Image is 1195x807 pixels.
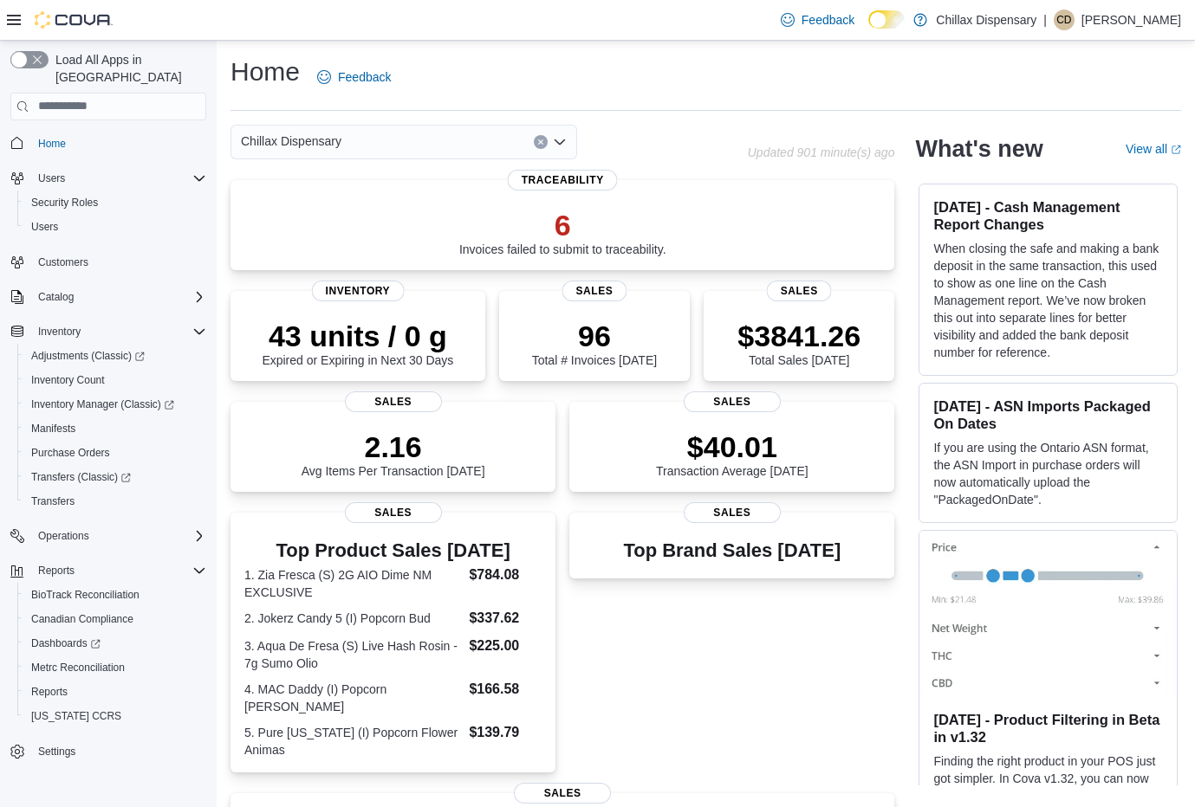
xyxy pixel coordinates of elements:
span: Sales [562,281,627,301]
span: Chillax Dispensary [241,131,341,152]
button: Customers [3,249,213,274]
button: Catalog [31,287,81,307]
span: Sales [345,502,442,523]
span: Settings [31,740,206,762]
p: When closing the safe and making a bank deposit in the same transaction, this used to show as one... [933,240,1163,361]
div: Invoices failed to submit to traceability. [459,208,666,256]
span: Sales [345,391,442,412]
h3: Top Brand Sales [DATE] [623,540,841,561]
p: Chillax Dispensary [936,10,1036,30]
span: Catalog [31,287,206,307]
a: Settings [31,741,82,762]
button: Inventory Count [17,368,213,392]
button: Users [3,166,213,190]
button: Metrc Reconciliation [17,655,213,680]
a: Dashboards [17,631,213,655]
dt: 4. MAC Daddy (I) Popcorn [PERSON_NAME] [244,681,462,715]
span: Adjustments (Classic) [31,349,145,363]
span: BioTrack Reconciliation [31,588,140,602]
p: 43 units / 0 g [262,319,453,353]
span: Sales [514,783,611,804]
button: Reports [31,560,81,581]
div: Total # Invoices [DATE] [532,319,657,367]
span: Manifests [31,422,75,436]
p: If you are using the Ontario ASN format, the ASN Import in purchase orders will now automatically... [933,439,1163,508]
a: Customers [31,252,95,273]
p: Updated 901 minute(s) ago [748,145,895,159]
p: 96 [532,319,657,353]
button: Settings [3,739,213,764]
dt: 1. Zia Fresca (S) 2G AIO Dime NM EXCLUSIVE [244,566,462,601]
span: Transfers [31,494,75,508]
a: Users [24,216,65,237]
button: Home [3,131,213,156]
button: Operations [31,526,96,546]
span: Dashboards [31,636,101,650]
span: Dashboards [24,633,206,654]
span: BioTrack Reconciliation [24,584,206,605]
a: Inventory Manager (Classic) [24,394,181,415]
span: Reports [24,681,206,702]
span: Adjustments (Classic) [24,345,206,366]
span: Inventory [312,281,405,301]
span: Users [31,168,206,189]
span: Purchase Orders [24,442,206,463]
span: Reports [31,560,206,581]
span: Catalog [38,290,74,304]
span: Manifests [24,418,206,439]
span: Metrc Reconciliation [24,657,206,678]
a: Inventory Manager (Classic) [17,392,213,416]
img: Cova [35,11,113,29]
button: Users [31,168,72,189]
button: Operations [3,524,213,548]
span: Transfers [24,491,206,512]
a: Home [31,133,73,154]
p: 6 [459,208,666,242]
a: BioTrack Reconciliation [24,584,146,605]
span: Inventory Manager (Classic) [31,397,174,411]
span: Reports [38,564,75,578]
input: Dark Mode [868,10,905,29]
span: Transfers (Classic) [31,470,131,484]
div: Avg Items Per Transaction [DATE] [302,429,485,478]
span: Inventory Count [24,370,206,391]
span: Transfers (Classic) [24,467,206,487]
button: Reports [17,680,213,704]
h1: Home [231,55,300,89]
p: $40.01 [656,429,809,464]
a: Feedback [774,3,861,37]
button: Purchase Orders [17,441,213,465]
a: Transfers [24,491,81,512]
span: Reports [31,685,68,699]
a: Security Roles [24,192,105,213]
a: Purchase Orders [24,442,117,463]
button: Inventory [3,320,213,344]
span: Feedback [802,11,854,29]
h2: What's new [915,135,1042,163]
h3: [DATE] - ASN Imports Packaged On Dates [933,397,1163,432]
span: Load All Apps in [GEOGRAPHIC_DATA] [49,51,206,86]
button: Canadian Compliance [17,607,213,631]
span: Inventory [31,321,206,342]
div: Expired or Expiring in Next 30 Days [262,319,453,367]
span: Customers [31,251,206,273]
button: Security Roles [17,190,213,215]
button: Manifests [17,416,213,441]
span: Sales [684,502,781,523]
a: Transfers (Classic) [24,467,138,487]
button: [US_STATE] CCRS [17,704,213,728]
span: Users [24,216,206,237]
dd: $139.79 [469,722,542,743]
span: Canadian Compliance [24,609,206,629]
button: Reports [3,558,213,583]
dd: $166.58 [469,679,542,700]
button: Catalog [3,285,213,309]
div: Craig Dougherty [1054,10,1075,30]
button: Inventory [31,321,88,342]
dt: 5. Pure [US_STATE] (I) Popcorn Flower Animas [244,724,462,759]
span: Users [31,220,58,234]
span: Feedback [338,68,391,86]
a: Adjustments (Classic) [24,345,152,366]
dd: $337.62 [469,608,542,629]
